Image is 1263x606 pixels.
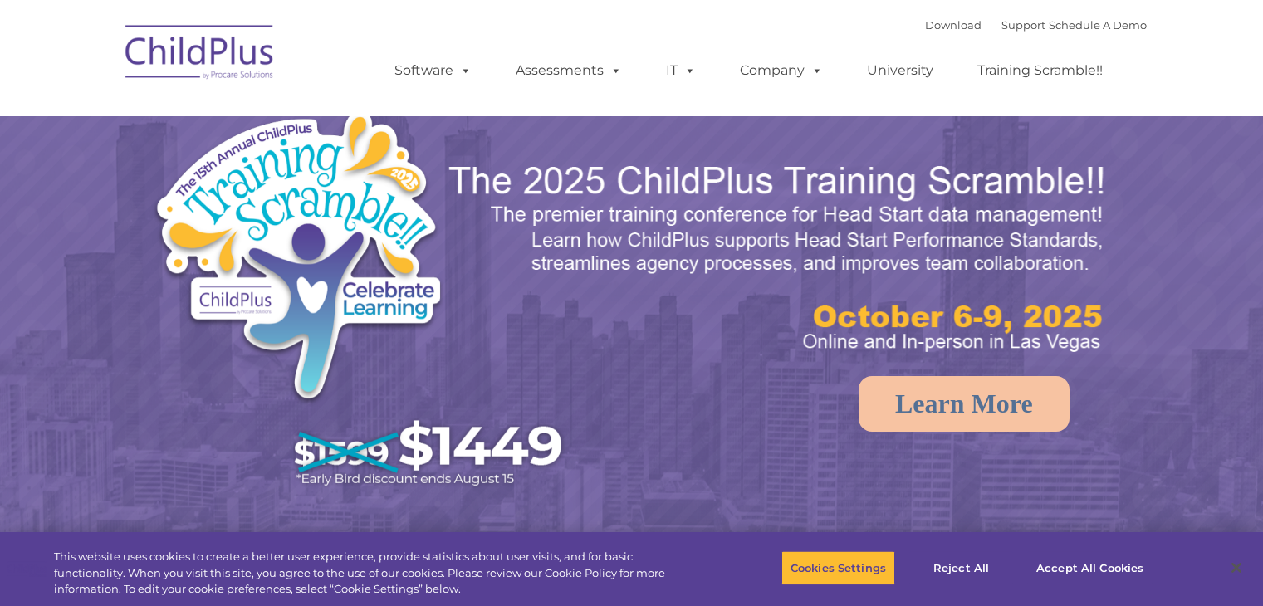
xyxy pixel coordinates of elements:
[925,18,1147,32] font: |
[1049,18,1147,32] a: Schedule A Demo
[54,549,695,598] div: This website uses cookies to create a better user experience, provide statistics about user visit...
[925,18,982,32] a: Download
[1218,550,1255,586] button: Close
[378,54,488,87] a: Software
[850,54,950,87] a: University
[499,54,639,87] a: Assessments
[117,13,283,96] img: ChildPlus by Procare Solutions
[649,54,712,87] a: IT
[859,376,1070,432] a: Learn More
[1001,18,1045,32] a: Support
[723,54,840,87] a: Company
[909,550,1013,585] button: Reject All
[961,54,1119,87] a: Training Scramble!!
[1027,550,1153,585] button: Accept All Cookies
[781,550,895,585] button: Cookies Settings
